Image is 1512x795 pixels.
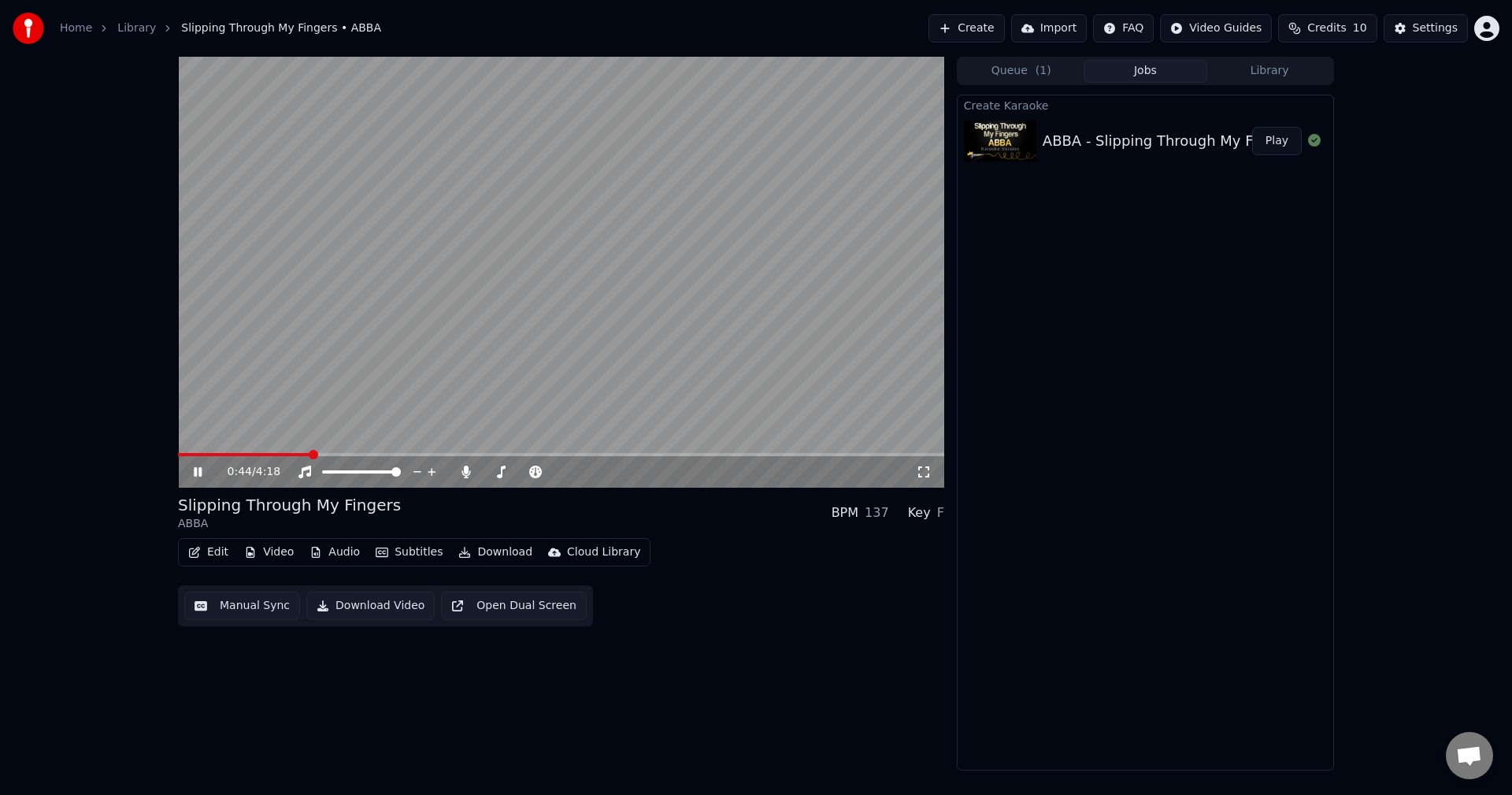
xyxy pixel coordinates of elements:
div: Cloud Library [567,544,640,560]
button: Jobs [1084,60,1208,83]
button: Edit [182,541,235,563]
div: Settings [1413,20,1458,36]
button: Settings [1384,14,1468,43]
button: Subtitles [369,541,449,563]
span: Slipping Through My Fingers • ABBA [181,20,381,36]
button: Credits10 [1278,14,1377,43]
span: 0:44 [228,464,252,480]
span: 10 [1353,20,1367,36]
button: Download Video [306,592,435,620]
button: Play [1252,127,1302,155]
div: Slipping Through My Fingers [178,494,401,516]
div: F [937,503,944,522]
div: Key [908,503,931,522]
button: Video Guides [1160,14,1272,43]
button: Manual Sync [184,592,300,620]
div: ABBA [178,516,401,532]
button: FAQ [1093,14,1154,43]
div: Create Karaoke [958,95,1333,114]
nav: breadcrumb [60,20,381,36]
a: Home [60,20,92,36]
div: BPM [832,503,858,522]
span: ( 1 ) [1036,63,1051,79]
button: Create [928,14,1005,43]
span: 4:18 [256,464,280,480]
button: Import [1011,14,1087,43]
button: Library [1207,60,1332,83]
div: ABBA - Slipping Through My Fingers [1043,130,1296,152]
a: Library [117,20,156,36]
img: youka [13,13,44,44]
div: 137 [865,503,889,522]
button: Open Dual Screen [441,592,587,620]
button: Download [452,541,539,563]
button: Queue [959,60,1084,83]
span: Credits [1307,20,1346,36]
div: / [228,464,265,480]
button: Video [238,541,300,563]
button: Audio [303,541,366,563]
a: Open chat [1446,732,1493,779]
